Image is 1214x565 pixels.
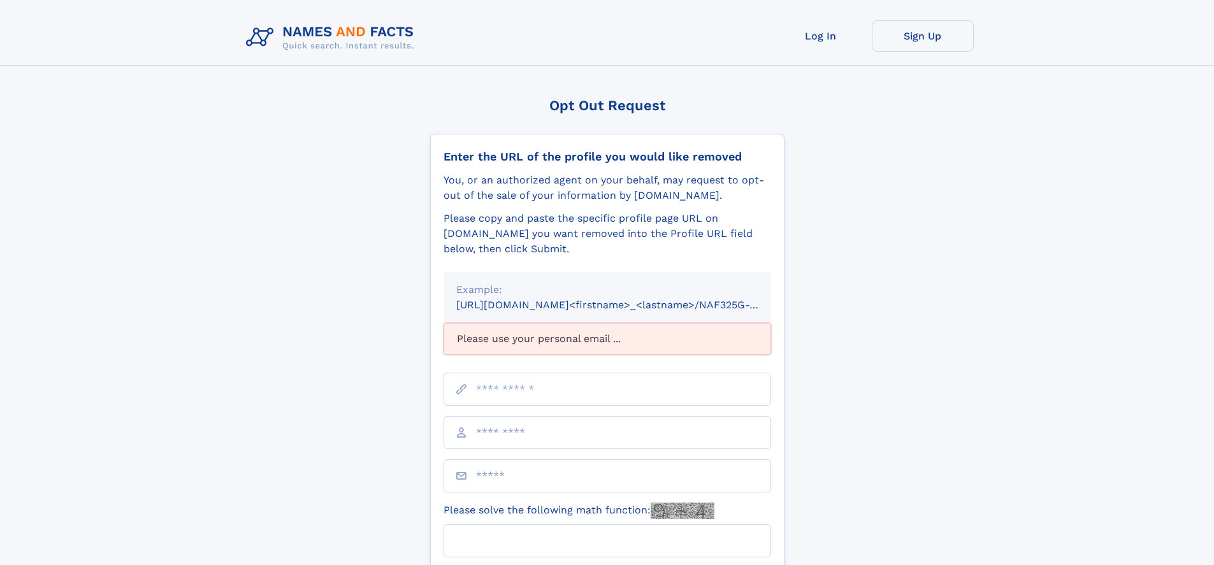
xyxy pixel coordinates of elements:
div: Please use your personal email ... [444,323,771,355]
label: Please solve the following math function: [444,503,714,519]
div: You, or an authorized agent on your behalf, may request to opt-out of the sale of your informatio... [444,173,771,203]
a: Log In [770,20,872,52]
small: [URL][DOMAIN_NAME]<firstname>_<lastname>/NAF325G-xxxxxxxx [456,299,795,311]
div: Enter the URL of the profile you would like removed [444,150,771,164]
div: Opt Out Request [430,97,784,113]
img: Logo Names and Facts [241,20,424,55]
div: Example: [456,282,758,297]
div: Please copy and paste the specific profile page URL on [DOMAIN_NAME] you want removed into the Pr... [444,211,771,257]
a: Sign Up [872,20,974,52]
